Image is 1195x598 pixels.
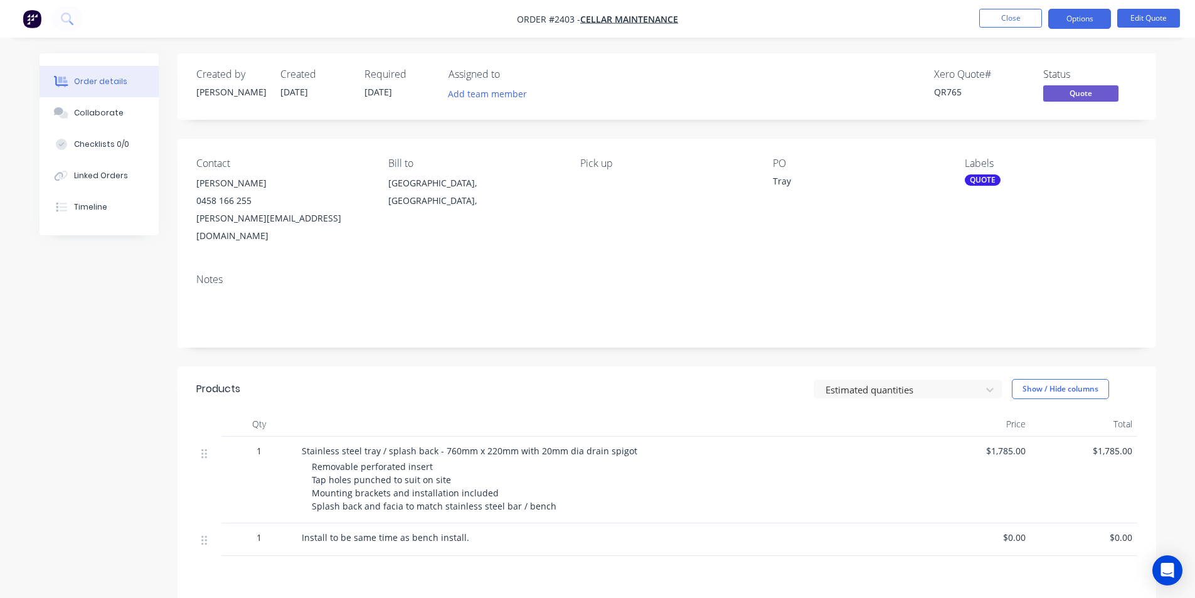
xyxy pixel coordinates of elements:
[196,174,368,245] div: [PERSON_NAME]0458 166 255[PERSON_NAME][EMAIL_ADDRESS][DOMAIN_NAME]
[1048,9,1111,29] button: Options
[1043,68,1137,80] div: Status
[934,85,1028,99] div: QR765
[934,68,1028,80] div: Xero Quote #
[302,531,469,543] span: Install to be same time as bench install.
[449,85,534,102] button: Add team member
[1036,444,1132,457] span: $1,785.00
[280,68,349,80] div: Created
[196,382,240,397] div: Products
[364,86,392,98] span: [DATE]
[40,191,159,223] button: Timeline
[580,13,678,25] a: Cellar Maintenance
[40,129,159,160] button: Checklists 0/0
[1117,9,1180,28] button: Edit Quote
[40,66,159,97] button: Order details
[221,412,297,437] div: Qty
[40,160,159,191] button: Linked Orders
[388,174,560,215] div: [GEOGRAPHIC_DATA], [GEOGRAPHIC_DATA],
[1036,531,1132,544] span: $0.00
[302,445,637,457] span: Stainless steel tray / splash back - 760mm x 220mm with 20mm dia drain spigot
[74,107,124,119] div: Collaborate
[979,9,1042,28] button: Close
[773,158,945,169] div: PO
[74,139,129,150] div: Checklists 0/0
[74,201,107,213] div: Timeline
[929,531,1026,544] span: $0.00
[23,9,41,28] img: Factory
[388,158,560,169] div: Bill to
[196,85,265,99] div: [PERSON_NAME]
[965,174,1001,186] div: QUOTE
[312,461,556,512] span: Removable perforated insert Tap holes punched to suit on site Mounting brackets and installation ...
[196,174,368,192] div: [PERSON_NAME]
[580,158,752,169] div: Pick up
[196,158,368,169] div: Contact
[257,531,262,544] span: 1
[364,68,433,80] div: Required
[965,158,1137,169] div: Labels
[1012,379,1109,399] button: Show / Hide columns
[1043,85,1118,101] span: Quote
[196,68,265,80] div: Created by
[74,76,127,87] div: Order details
[74,170,128,181] div: Linked Orders
[257,444,262,457] span: 1
[280,86,308,98] span: [DATE]
[196,192,368,210] div: 0458 166 255
[388,174,560,210] div: [GEOGRAPHIC_DATA], [GEOGRAPHIC_DATA],
[196,210,368,245] div: [PERSON_NAME][EMAIL_ADDRESS][DOMAIN_NAME]
[517,13,580,25] span: Order #2403 -
[1152,555,1182,585] div: Open Intercom Messenger
[196,274,1137,286] div: Notes
[449,68,574,80] div: Assigned to
[1031,412,1137,437] div: Total
[40,97,159,129] button: Collaborate
[441,85,533,102] button: Add team member
[924,412,1031,437] div: Price
[929,444,1026,457] span: $1,785.00
[773,174,930,192] div: Tray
